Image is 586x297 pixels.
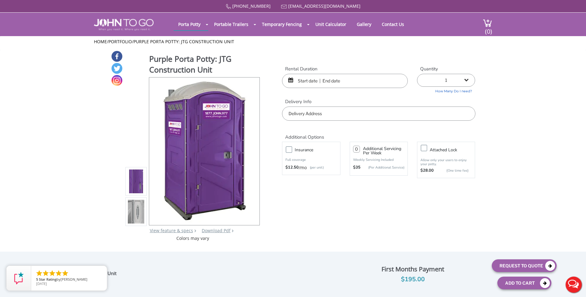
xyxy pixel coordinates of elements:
a: Gallery [352,18,376,30]
img: right arrow icon [194,229,196,232]
img: Mail [281,5,287,9]
p: (Per Additional Service) [360,165,404,170]
a: Temporary Fencing [257,18,306,30]
ul: / / [94,39,492,45]
p: Weekly Servicing Included [353,157,404,162]
span: Star Rating [39,277,57,282]
a: [EMAIL_ADDRESS][DOMAIN_NAME] [288,3,360,9]
a: View feature & specs [150,228,193,233]
button: Request To Quote [492,259,557,272]
h3: Additional Servicing Per Week [363,147,404,155]
li:  [61,270,69,277]
a: Contact Us [377,18,409,30]
span: [PERSON_NAME] [61,277,87,282]
li:  [55,270,62,277]
h2: Additional Options [282,127,475,140]
img: Product [128,109,145,254]
a: Instagram [112,75,122,86]
a: Portable Trailers [209,18,253,30]
strong: $12.50 [285,165,299,171]
input: Start date | End date [282,74,408,88]
li:  [42,270,49,277]
img: cart a [483,19,492,27]
a: Portfolio [108,39,132,44]
a: Download Pdf [202,228,230,233]
strong: $35 [353,165,360,171]
img: Product [128,139,145,284]
strong: $28.00 [420,168,434,174]
input: 0 [353,146,360,153]
a: Unit Calculator [311,18,351,30]
a: Facebook [112,51,122,62]
span: [DATE] [36,281,47,286]
h3: Attached lock [430,146,478,154]
h3: Insurance [295,146,343,154]
label: Delivery Info [282,98,475,105]
span: by [36,278,102,282]
img: chevron.png [232,229,234,232]
p: Full coverage [285,157,337,163]
input: Delivery Address [282,107,475,121]
div: $195.00 [338,274,487,284]
span: 5 [36,277,38,282]
div: /mo [285,165,337,171]
span: (0) [485,22,492,36]
img: Call [226,4,231,9]
a: Twitter [112,63,122,74]
a: Purple Porta Potty: JTG Construction Unit [133,39,234,44]
li:  [36,270,43,277]
h1: Purple Porta Potty: JTG Construction Unit [149,53,260,77]
li:  [48,270,56,277]
div: Colors may vary [125,235,260,241]
p: Allow only your users to enjoy your potty. [420,158,472,166]
div: First Months Payment [338,264,487,274]
a: Porta Potty [174,18,205,30]
a: Home [94,39,107,44]
p: {One time fee} [437,168,469,174]
a: [PHONE_NUMBER] [232,3,271,9]
label: Rental Duration [282,66,408,72]
label: Quantity [417,66,475,72]
img: Review Rating [13,272,25,284]
a: How Many Do I need? [417,87,475,94]
img: Product [158,77,251,223]
button: Live Chat [561,272,586,297]
button: Add To Cart [497,277,551,289]
p: (per unit) [307,165,324,171]
img: JOHN to go [94,19,154,31]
